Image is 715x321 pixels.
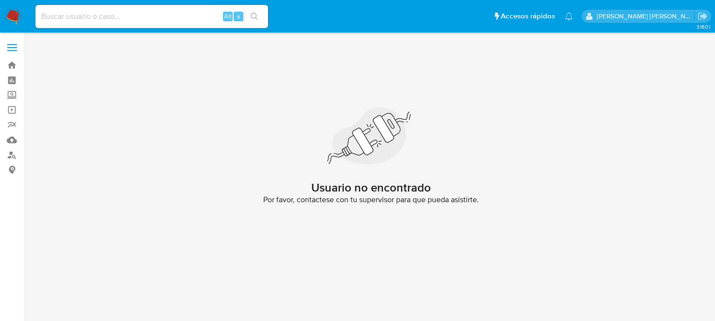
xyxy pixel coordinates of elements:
span: Por favor, contactese con tu supervisor para que pueda asistirte. [263,195,479,205]
span: Accesos rápidos [501,11,555,21]
span: Alt [224,12,232,21]
input: Buscar usuario o caso... [35,10,268,23]
h2: Usuario no encontrado [311,180,431,195]
a: Notificaciones [565,12,573,20]
span: s [237,12,240,21]
a: Salir [698,11,708,21]
button: search-icon [244,10,264,23]
p: brenda.morenoreyes@mercadolibre.com.mx [597,12,695,21]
